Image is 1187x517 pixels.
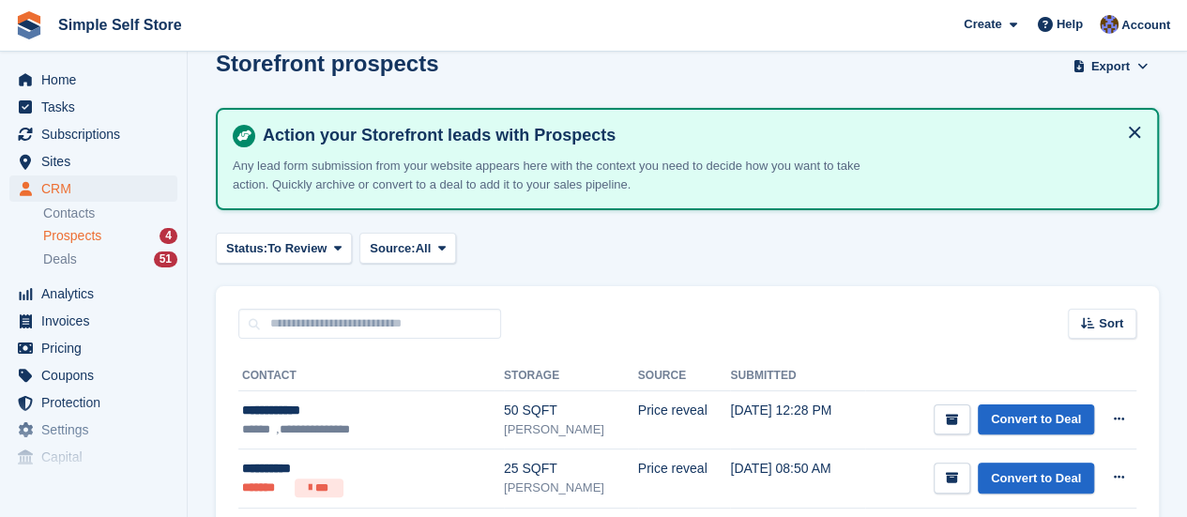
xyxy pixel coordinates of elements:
button: Status: To Review [216,233,352,264]
span: Sort [1099,314,1123,333]
span: Tasks [41,94,154,120]
td: Price reveal [638,449,731,509]
span: Invoices [41,308,154,334]
a: menu [9,281,177,307]
span: Analytics [41,281,154,307]
a: menu [9,94,177,120]
div: 25 SQFT [504,459,638,479]
span: Protection [41,389,154,416]
a: menu [9,121,177,147]
td: [DATE] 12:28 PM [730,391,865,449]
a: Convert to Deal [978,463,1094,494]
span: Coupons [41,362,154,388]
a: menu [9,148,177,175]
a: menu [9,444,177,470]
span: Create [964,15,1001,34]
span: Deals [43,251,77,268]
a: menu [9,417,177,443]
a: Convert to Deal [978,404,1094,435]
div: 4 [160,228,177,244]
span: Prospects [43,227,101,245]
span: All [416,239,432,258]
span: Capital [41,444,154,470]
span: Subscriptions [41,121,154,147]
a: Simple Self Store [51,9,190,40]
span: Help [1057,15,1083,34]
a: menu [9,362,177,388]
span: Export [1091,57,1130,76]
span: CRM [41,175,154,202]
span: Sites [41,148,154,175]
h1: Storefront prospects [216,51,438,76]
a: menu [9,67,177,93]
span: Account [1121,16,1170,35]
button: Source: All [359,233,456,264]
span: Source: [370,239,415,258]
th: Storage [504,361,638,391]
a: menu [9,175,177,202]
div: 51 [154,251,177,267]
th: Submitted [730,361,865,391]
img: Sharon Hughes [1100,15,1119,34]
img: stora-icon-8386f47178a22dfd0bd8f6a31ec36ba5ce8667c1dd55bd0f319d3a0aa187defe.svg [15,11,43,39]
th: Source [638,361,731,391]
div: [PERSON_NAME] [504,420,638,439]
p: Any lead form submission from your website appears here with the context you need to decide how y... [233,157,890,193]
button: Export [1069,51,1151,82]
a: menu [9,335,177,361]
a: menu [9,389,177,416]
a: menu [9,308,177,334]
div: [PERSON_NAME] [504,479,638,497]
a: Deals 51 [43,250,177,269]
th: Contact [238,361,504,391]
span: Settings [41,417,154,443]
h4: Action your Storefront leads with Prospects [255,125,1142,146]
span: Pricing [41,335,154,361]
span: To Review [267,239,327,258]
td: Price reveal [638,391,731,449]
span: Status: [226,239,267,258]
a: Prospects 4 [43,226,177,246]
td: [DATE] 08:50 AM [730,449,865,509]
a: Contacts [43,205,177,222]
div: 50 SQFT [504,401,638,420]
span: Home [41,67,154,93]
